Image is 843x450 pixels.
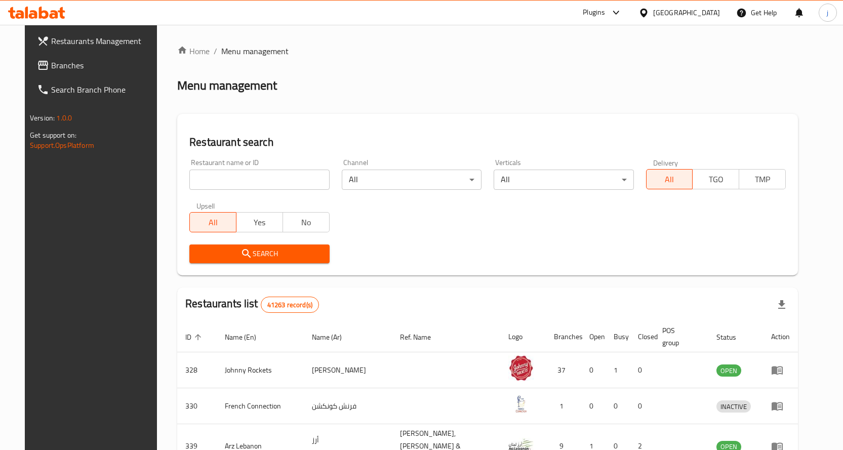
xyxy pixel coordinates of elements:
[56,111,72,125] span: 1.0.0
[716,401,751,413] span: INACTIVE
[196,202,215,209] label: Upsell
[283,212,330,232] button: No
[508,355,534,381] img: Johnny Rockets
[185,296,319,313] h2: Restaurants list
[29,29,166,53] a: Restaurants Management
[653,7,720,18] div: [GEOGRAPHIC_DATA]
[217,388,304,424] td: French Connection
[630,388,654,424] td: 0
[651,172,689,187] span: All
[716,364,741,377] div: OPEN
[51,35,157,47] span: Restaurants Management
[630,352,654,388] td: 0
[692,169,739,189] button: TGO
[177,45,798,57] nav: breadcrumb
[606,321,630,352] th: Busy
[189,135,786,150] h2: Restaurant search
[304,388,392,424] td: فرنش كونكشن
[494,170,633,190] div: All
[217,352,304,388] td: Johnny Rockets
[30,111,55,125] span: Version:
[51,84,157,96] span: Search Branch Phone
[583,7,605,19] div: Plugins
[646,169,693,189] button: All
[30,139,94,152] a: Support.OpsPlatform
[716,365,741,377] span: OPEN
[581,388,606,424] td: 0
[743,172,782,187] span: TMP
[261,297,319,313] div: Total records count
[763,321,798,352] th: Action
[312,331,355,343] span: Name (Ar)
[189,244,329,263] button: Search
[177,77,277,94] h2: Menu management
[29,77,166,102] a: Search Branch Phone
[304,352,392,388] td: [PERSON_NAME]
[827,7,828,18] span: j
[240,215,279,230] span: Yes
[177,352,217,388] td: 328
[581,321,606,352] th: Open
[716,331,749,343] span: Status
[189,170,329,190] input: Search for restaurant name or ID..
[500,321,546,352] th: Logo
[546,352,581,388] td: 37
[287,215,326,230] span: No
[236,212,283,232] button: Yes
[189,212,236,232] button: All
[770,293,794,317] div: Export file
[546,388,581,424] td: 1
[630,321,654,352] th: Closed
[29,53,166,77] a: Branches
[221,45,289,57] span: Menu management
[342,170,481,190] div: All
[30,129,76,142] span: Get support on:
[546,321,581,352] th: Branches
[697,172,735,187] span: TGO
[508,391,534,417] img: French Connection
[177,45,210,57] a: Home
[261,300,318,310] span: 41263 record(s)
[606,388,630,424] td: 0
[716,400,751,413] div: INACTIVE
[214,45,217,57] li: /
[197,248,321,260] span: Search
[581,352,606,388] td: 0
[194,215,232,230] span: All
[739,169,786,189] button: TMP
[177,388,217,424] td: 330
[771,364,790,376] div: Menu
[225,331,269,343] span: Name (En)
[662,324,696,349] span: POS group
[653,159,678,166] label: Delivery
[185,331,205,343] span: ID
[771,400,790,412] div: Menu
[400,331,444,343] span: Ref. Name
[606,352,630,388] td: 1
[51,59,157,71] span: Branches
